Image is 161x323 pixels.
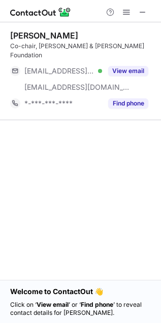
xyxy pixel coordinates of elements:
[10,301,151,317] p: Click on ‘ ’ or ‘ ’ to reveal contact details for [PERSON_NAME].
[108,66,148,76] button: Reveal Button
[10,6,71,18] img: ContactOut v5.3.10
[108,98,148,109] button: Reveal Button
[24,66,94,76] span: [EMAIL_ADDRESS][DOMAIN_NAME]
[81,301,113,308] strong: Find phone
[37,301,69,308] strong: View email
[24,83,130,92] span: [EMAIL_ADDRESS][DOMAIN_NAME]
[10,286,151,297] h1: Welcome to ContactOut 👋
[10,30,78,41] div: [PERSON_NAME]
[10,42,155,60] div: Co-chair, [PERSON_NAME] & [PERSON_NAME] Foundation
